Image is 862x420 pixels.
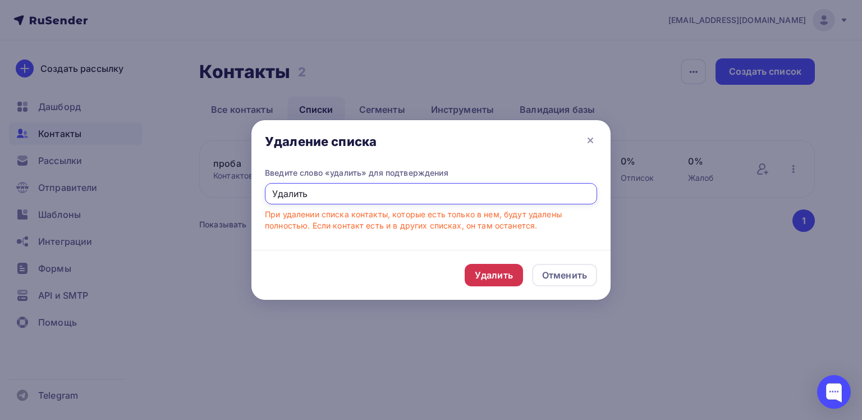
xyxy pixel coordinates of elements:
div: При удалении списка контакты, которые есть только в нем, будут удалены полностью. Если контакт ес... [265,209,597,231]
div: Введите слово «удалить» для подтверждения [265,167,597,179]
div: Удаление списка [265,134,377,149]
div: Удалить [475,268,513,282]
input: Удалить [265,183,597,204]
div: Отменить [542,268,587,282]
